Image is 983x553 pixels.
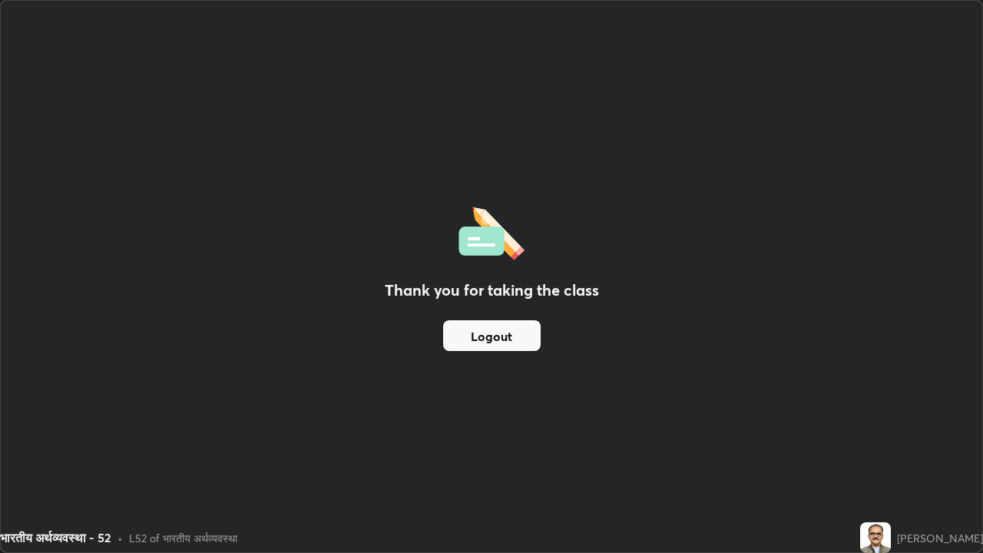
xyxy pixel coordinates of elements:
[860,522,891,553] img: 3056300093b4429f8abc2a26d5496710.jpg
[117,530,123,546] div: •
[897,530,983,546] div: [PERSON_NAME]
[443,320,541,351] button: Logout
[129,530,237,546] div: L52 of भारतीय अर्थव्यवस्था
[458,202,525,260] img: offlineFeedback.1438e8b3.svg
[385,279,599,302] h2: Thank you for taking the class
